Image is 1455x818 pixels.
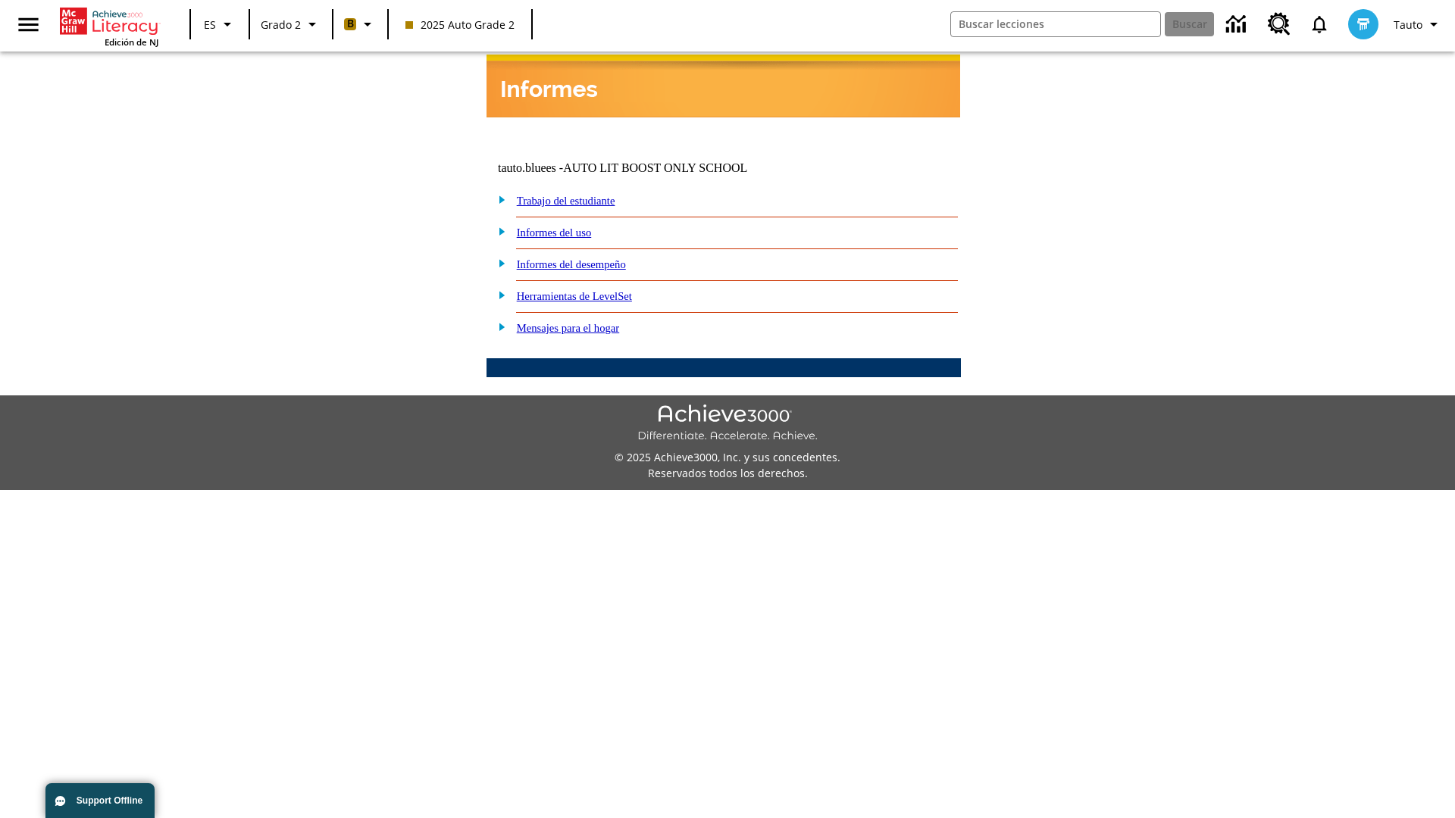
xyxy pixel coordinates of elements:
img: plus.gif [490,320,506,333]
nobr: AUTO LIT BOOST ONLY SCHOOL [563,161,747,174]
input: Buscar campo [951,12,1160,36]
img: plus.gif [490,224,506,238]
button: Abrir el menú lateral [6,2,51,47]
span: Tauto [1394,17,1422,33]
span: Grado 2 [261,17,301,33]
img: header [487,55,960,117]
td: tauto.bluees - [498,161,777,175]
span: ES [204,17,216,33]
a: Trabajo del estudiante [517,195,615,207]
a: Herramientas de LevelSet [517,290,632,302]
button: Boost El color de la clase es anaranjado claro. Cambiar el color de la clase. [338,11,383,38]
button: Lenguaje: ES, Selecciona un idioma [196,11,244,38]
img: avatar image [1348,9,1378,39]
span: Support Offline [77,795,142,806]
a: Mensajes para el hogar [517,322,620,334]
button: Escoja un nuevo avatar [1339,5,1388,44]
a: Notificaciones [1300,5,1339,44]
a: Centro de recursos, Se abrirá en una pestaña nueva. [1259,4,1300,45]
button: Grado: Grado 2, Elige un grado [255,11,327,38]
img: plus.gif [490,256,506,270]
span: 2025 Auto Grade 2 [405,17,515,33]
button: Support Offline [45,783,155,818]
a: Centro de información [1217,4,1259,45]
a: Informes del uso [517,226,592,239]
a: Informes del desempeño [517,258,626,270]
img: Achieve3000 Differentiate Accelerate Achieve [637,404,818,443]
span: Edición de NJ [105,36,158,48]
span: B [347,14,354,33]
button: Perfil/Configuración [1388,11,1449,38]
img: plus.gif [490,192,506,206]
img: plus.gif [490,288,506,301]
div: Portada [60,5,158,48]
